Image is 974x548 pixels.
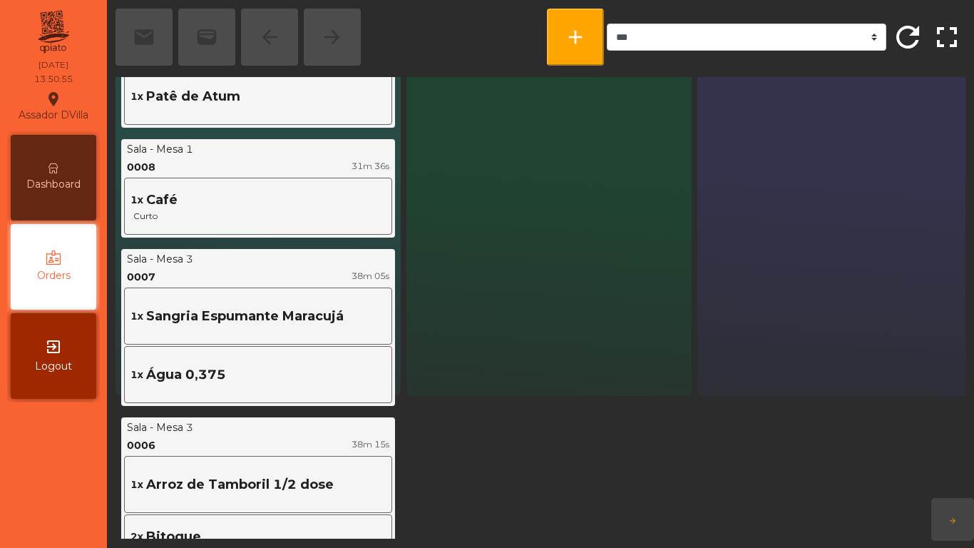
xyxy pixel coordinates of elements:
i: location_on [45,91,62,108]
span: 1x [130,477,143,492]
div: Assador DVilla [19,88,88,124]
span: 1x [130,89,143,104]
div: Sala - [127,420,153,435]
span: Curto [130,210,386,223]
i: exit_to_app [45,338,62,355]
button: add [547,9,604,66]
div: Sala - [127,252,153,267]
div: 13:50:55 [34,73,73,86]
img: qpiato [36,7,71,57]
span: Arroz de Tamboril 1/2 dose [146,475,334,494]
span: Água 0,375 [146,365,226,385]
span: 1x [130,193,143,208]
div: Mesa 3 [156,252,193,267]
button: arrow_forward [931,498,974,541]
div: 0006 [127,438,155,453]
button: fullscreen [929,9,965,66]
span: Dashboard [26,177,81,192]
span: Bitoque [146,527,201,547]
div: [DATE] [39,59,68,71]
span: 1x [130,309,143,324]
span: Logout [35,359,72,374]
span: add [564,26,587,49]
span: fullscreen [930,20,964,54]
div: 0007 [127,270,155,285]
span: 38m 05s [352,270,389,281]
div: 0008 [127,160,155,175]
span: Patê de Atum [146,87,240,106]
span: 1x [130,367,143,382]
button: refresh [889,9,926,66]
span: Sangria Espumante Maracujá [146,307,344,326]
span: Café [146,191,178,210]
span: arrow_forward [948,517,957,525]
span: refresh [891,20,925,54]
span: 2x [130,529,143,544]
span: 31m 36s [352,161,389,171]
div: Mesa 3 [156,420,193,435]
div: Mesa 1 [156,142,193,157]
span: 38m 15s [352,439,389,450]
span: Orders [37,268,71,283]
div: Sala - [127,142,153,157]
